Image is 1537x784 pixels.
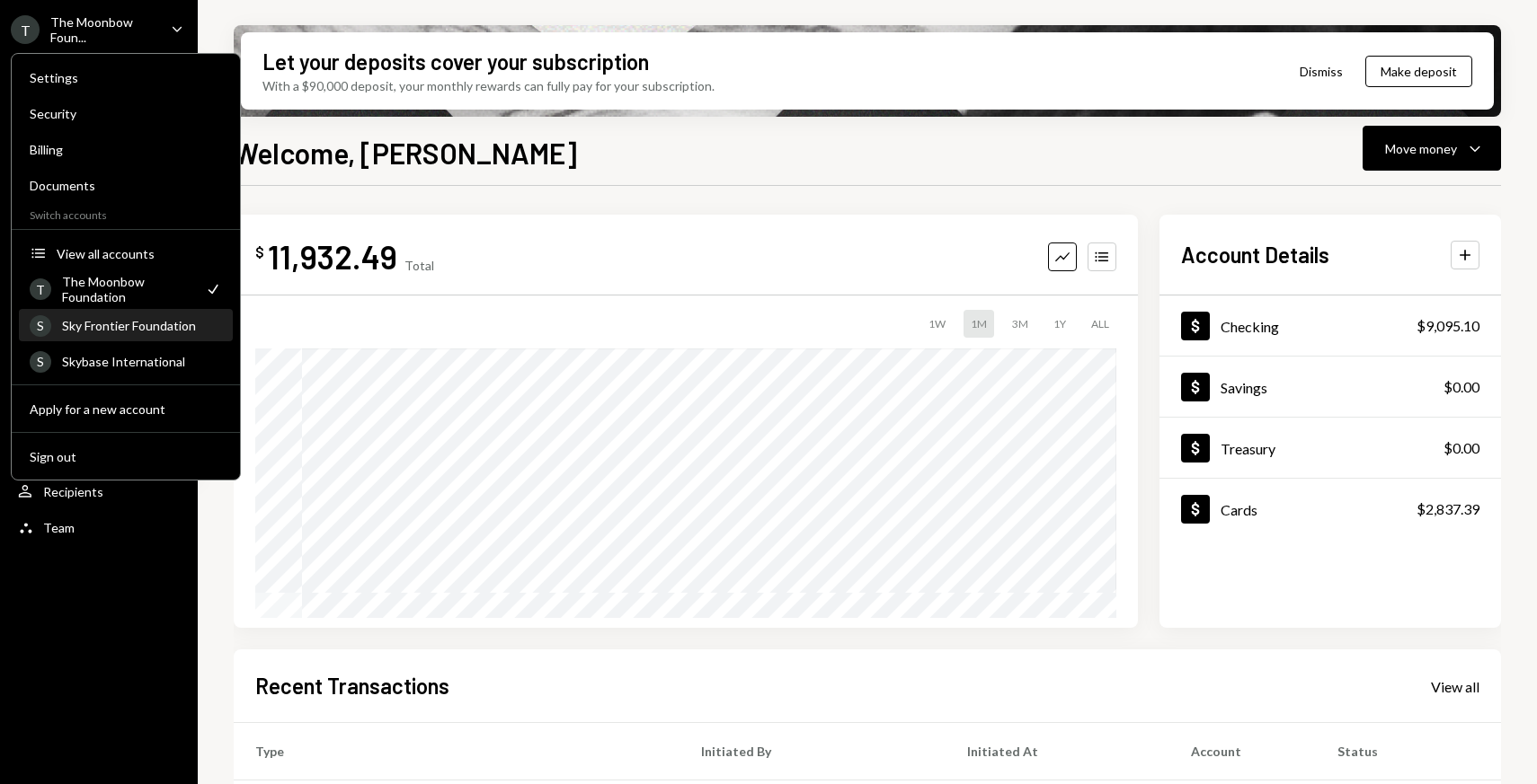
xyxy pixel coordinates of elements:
div: $2,837.39 [1417,498,1479,520]
div: 1W [921,310,953,338]
a: Documents [19,169,233,201]
div: T [11,15,40,44]
div: Checking [1221,318,1279,335]
div: Sign out [30,449,222,464]
div: ALL [1084,310,1116,338]
a: SSkybase International [19,345,233,377]
div: $9,095.10 [1417,315,1479,337]
div: $0.00 [1444,376,1479,398]
div: View all accounts [57,246,222,261]
div: Savings [1221,379,1267,396]
a: Team [11,511,187,543]
div: Documents [30,178,222,193]
h2: Recent Transactions [255,671,449,700]
div: 3M [1005,310,1035,338]
th: Type [234,723,680,780]
h1: Welcome, [PERSON_NAME] [234,135,577,171]
a: Treasury$0.00 [1159,418,1501,478]
button: Make deposit [1365,56,1472,87]
div: Switch accounts [12,205,240,222]
div: 1M [964,310,994,338]
div: Security [30,106,222,121]
a: Security [19,97,233,129]
th: Status [1316,723,1501,780]
div: Settings [30,70,222,85]
button: Move money [1363,126,1501,171]
div: $0.00 [1444,437,1479,459]
a: SSky Frontier Foundation [19,309,233,341]
div: Billing [30,142,222,157]
a: Savings$0.00 [1159,357,1501,417]
div: View all [1431,678,1479,696]
div: Team [43,520,75,535]
button: Apply for a new account [19,393,233,426]
div: Treasury [1221,440,1275,457]
button: View all accounts [19,238,233,270]
a: Billing [19,133,233,165]
div: 11,932.49 [268,236,397,277]
div: With a $90,000 deposit, your monthly rewards can fully pay for your subscription. [262,76,715,95]
div: The Moonbow Foun... [50,14,156,45]
div: Sky Frontier Foundation [62,318,222,333]
th: Account [1169,723,1316,780]
a: Recipients [11,475,187,507]
button: Dismiss [1277,50,1365,92]
div: Let your deposits cover your subscription [262,47,649,76]
th: Initiated At [946,723,1168,780]
div: T [30,278,51,300]
div: S [30,351,51,373]
h2: Account Details [1181,240,1329,269]
div: Recipients [43,484,103,499]
th: Initiated By [680,723,946,780]
div: Move money [1385,139,1457,158]
button: Sign out [19,441,233,473]
a: Cards$2,837.39 [1159,479,1501,539]
a: Checking$9,095.10 [1159,295,1501,356]
a: View all [1431,676,1479,696]
div: The Moonbow Foundation [62,274,193,304]
div: $ [255,243,264,261]
a: Settings [19,61,233,93]
div: Total [404,258,434,273]
div: Apply for a new account [30,401,222,417]
div: 1Y [1046,310,1073,338]
div: S [30,315,51,337]
div: Skybase International [62,354,222,369]
div: Cards [1221,501,1257,518]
